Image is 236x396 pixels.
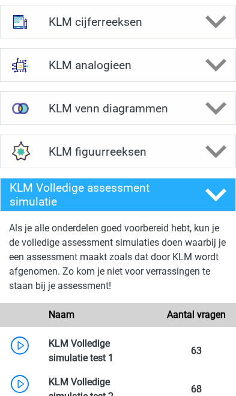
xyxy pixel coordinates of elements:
[5,7,35,37] img: cijferreeksen
[49,102,187,115] h4: KLM venn diagrammen
[40,337,158,365] div: KLM Volledige simulatie test 1
[9,221,227,298] div: Als je alle onderdelen goed voorbereid hebt, kun je de volledige assessment simulaties doen waarb...
[157,308,236,322] div: Aantal vragen
[9,48,227,82] a: analogieen KLM analogieen
[5,50,35,80] img: analogieen
[49,58,187,72] h4: KLM analogieen
[10,181,187,209] h4: KLM Volledige assessment simulatie
[49,15,187,29] h4: KLM cijferreeksen
[49,145,187,159] h4: KLM figuurreeksen
[9,91,227,125] a: venn diagrammen KLM venn diagrammen
[40,308,158,322] div: Naam
[9,5,227,38] a: cijferreeksen KLM cijferreeksen
[9,178,227,212] a: KLM Volledige assessment simulatie
[5,137,35,166] img: figuurreeksen
[5,94,35,123] img: venn diagrammen
[9,135,227,168] a: figuurreeksen KLM figuurreeksen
